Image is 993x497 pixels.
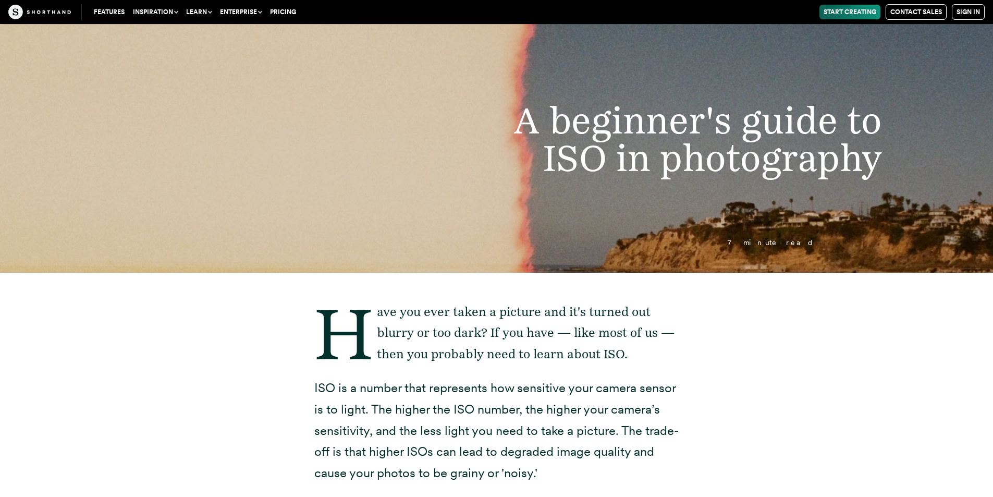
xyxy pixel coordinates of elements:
a: Start Creating [819,5,880,19]
p: ISO is a number that represents how sensitive your camera sensor is to light. The higher the ISO ... [314,378,679,484]
button: Learn [182,5,216,19]
a: Pricing [266,5,300,19]
p: Have you ever taken a picture and it's turned out blurry or too dark? If you have — like most of ... [314,301,679,365]
img: The Craft [8,5,71,19]
p: 7 minute read [157,239,835,247]
button: Enterprise [216,5,266,19]
button: Inspiration [129,5,182,19]
a: Sign in [952,4,985,20]
a: Contact Sales [886,4,947,20]
a: Features [90,5,129,19]
h1: A beginner's guide to ISO in photography [429,102,903,176]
